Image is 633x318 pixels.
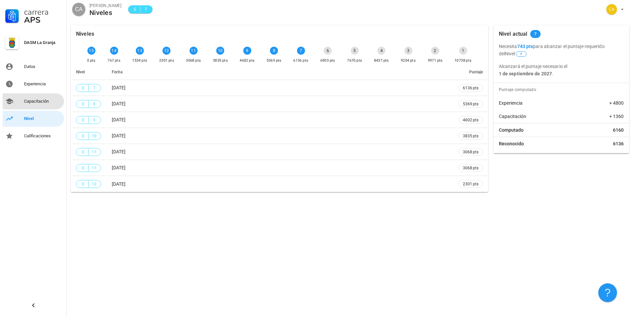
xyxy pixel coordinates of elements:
div: Datos [24,64,61,69]
a: Nivel [3,111,64,127]
div: 3835 pts [213,57,228,64]
span: [DATE] [112,101,125,106]
div: 7 [297,47,305,55]
div: 10738 pts [454,57,472,64]
p: Alcanzará el puntaje necesario el . [499,63,624,77]
span: [DATE] [112,133,125,138]
span: 11 [91,165,97,171]
div: 8437 pts [374,57,389,64]
span: Capacitación [499,113,526,120]
span: E [80,117,86,123]
div: 11 [190,47,198,55]
span: E [80,85,86,91]
b: 743 pts [517,44,533,49]
span: E [80,165,86,171]
span: 3068 pts [463,149,479,155]
div: 14 [110,47,118,55]
span: 6 [520,52,522,56]
span: 7 [534,30,537,38]
span: E [132,6,137,13]
span: CA [75,3,82,16]
div: 0 pts [87,57,96,64]
div: 10 [216,47,224,55]
th: Fecha [106,64,453,80]
span: Fecha [112,70,122,74]
a: Experiencia [3,76,64,92]
span: 5369 pts [463,101,479,107]
span: Puntaje [469,70,483,74]
div: 15 [87,47,95,55]
span: [DATE] [112,149,125,154]
span: Nivel [76,70,85,74]
span: E [80,101,86,107]
span: [DATE] [112,85,125,90]
span: 6160 [613,127,624,133]
div: avatar [72,3,85,16]
div: Niveles [89,9,121,16]
span: 6136 pts [463,85,479,91]
div: Experiencia [24,81,61,87]
div: 2 [431,47,439,55]
div: 5369 pts [267,57,282,64]
a: Calificaciones [3,128,64,144]
div: 767 pts [107,57,120,64]
th: Nivel [71,64,106,80]
span: Computado [499,127,524,133]
div: Nivel actual [499,25,528,43]
div: Puntaje computado [496,83,629,96]
p: Necesita para alcanzar el puntaje requerido del [499,43,624,57]
div: 9 [243,47,251,55]
div: [PERSON_NAME] [89,2,121,9]
div: 13 [136,47,144,55]
span: 7 [91,85,97,91]
span: 10 [91,133,97,139]
div: 9971 pts [428,57,443,64]
span: E [80,133,86,139]
div: 4602 pts [240,57,255,64]
span: 12 [91,181,97,187]
div: Nivel [24,116,61,121]
span: 4602 pts [463,117,479,123]
div: APS [24,16,61,24]
div: 3068 pts [186,57,201,64]
div: 2301 pts [159,57,174,64]
span: 7 [143,6,148,13]
div: DASM La Granja [24,40,61,45]
span: [DATE] [112,165,125,170]
span: Reconocido [499,140,524,147]
span: + 4800 [609,100,624,106]
div: Niveles [76,25,94,43]
span: 6136 [613,140,624,147]
div: 6 [324,47,332,55]
div: 7670 pts [347,57,362,64]
div: 1 [459,47,467,55]
span: Experiencia [499,100,523,106]
span: + 1360 [609,113,624,120]
a: Capacitación [3,93,64,109]
span: 8 [91,101,97,107]
div: avatar [606,4,617,15]
div: 12 [163,47,171,55]
b: 1 de septiembre de 2027 [499,71,552,76]
div: 6136 pts [293,57,308,64]
div: 8 [270,47,278,55]
span: E [80,181,86,187]
div: 4 [377,47,385,55]
span: 9 [91,117,97,123]
span: 2301 pts [463,181,479,187]
span: Nivel [505,51,527,56]
div: 3 [404,47,412,55]
div: 5 [351,47,359,55]
a: Datos [3,59,64,75]
span: [DATE] [112,117,125,122]
span: E [80,149,86,155]
div: Capacitación [24,99,61,104]
div: 1534 pts [132,57,147,64]
div: Calificaciones [24,133,61,139]
span: 3835 pts [463,133,479,139]
span: [DATE] [112,181,125,187]
span: 3068 pts [463,165,479,171]
div: 9204 pts [401,57,416,64]
span: 11 [91,149,97,155]
th: Puntaje [453,64,488,80]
